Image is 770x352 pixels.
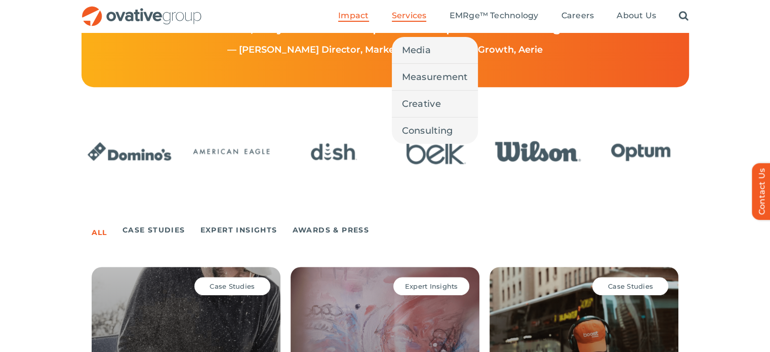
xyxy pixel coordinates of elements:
a: Consulting [392,118,478,144]
span: Measurement [402,70,468,84]
span: Careers [561,11,594,21]
a: Creative [392,91,478,117]
a: EMRge™ Technology [449,11,538,22]
div: 4 / 24 [388,132,484,173]
a: Case Studies [123,223,185,237]
p: — [PERSON_NAME] Director, Marketing Strategy and Growth, Aerie [105,45,665,55]
div: 1 / 24 [82,132,177,173]
a: OG_Full_horizontal_RGB [81,5,202,15]
a: Measurement [392,64,478,90]
div: 6 / 24 [593,132,688,173]
span: Impact [338,11,369,21]
span: Services [392,11,427,21]
a: Expert Insights [200,223,277,237]
a: About Us [617,11,656,22]
a: Search [679,11,688,22]
a: Impact [338,11,369,22]
span: Media [402,43,431,57]
span: About Us [617,11,656,21]
span: Creative [402,97,441,111]
div: 2 / 24 [184,132,279,173]
span: Consulting [402,124,453,138]
div: 3 / 24 [286,132,382,173]
a: Awards & Press [293,223,370,237]
span: EMRge™ Technology [449,11,538,21]
ul: Post Filters [92,221,679,239]
a: Media [392,37,478,63]
a: Services [392,11,427,22]
div: 5 / 24 [491,132,586,173]
a: Careers [561,11,594,22]
a: All [92,225,107,240]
